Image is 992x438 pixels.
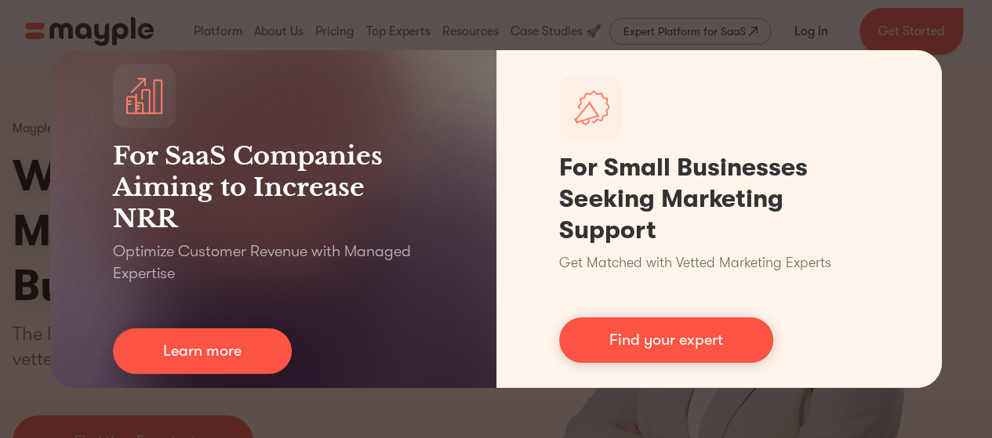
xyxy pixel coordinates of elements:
[113,241,434,284] p: Optimize Customer Revenue with Managed Expertise
[113,140,434,234] h3: For SaaS Companies Aiming to Increase NRR
[559,317,773,363] a: Find your expert
[559,152,880,246] h1: For Small Businesses Seeking Marketing Support
[113,328,292,374] a: Learn more
[559,252,831,273] p: Get Matched with Vetted Marketing Experts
